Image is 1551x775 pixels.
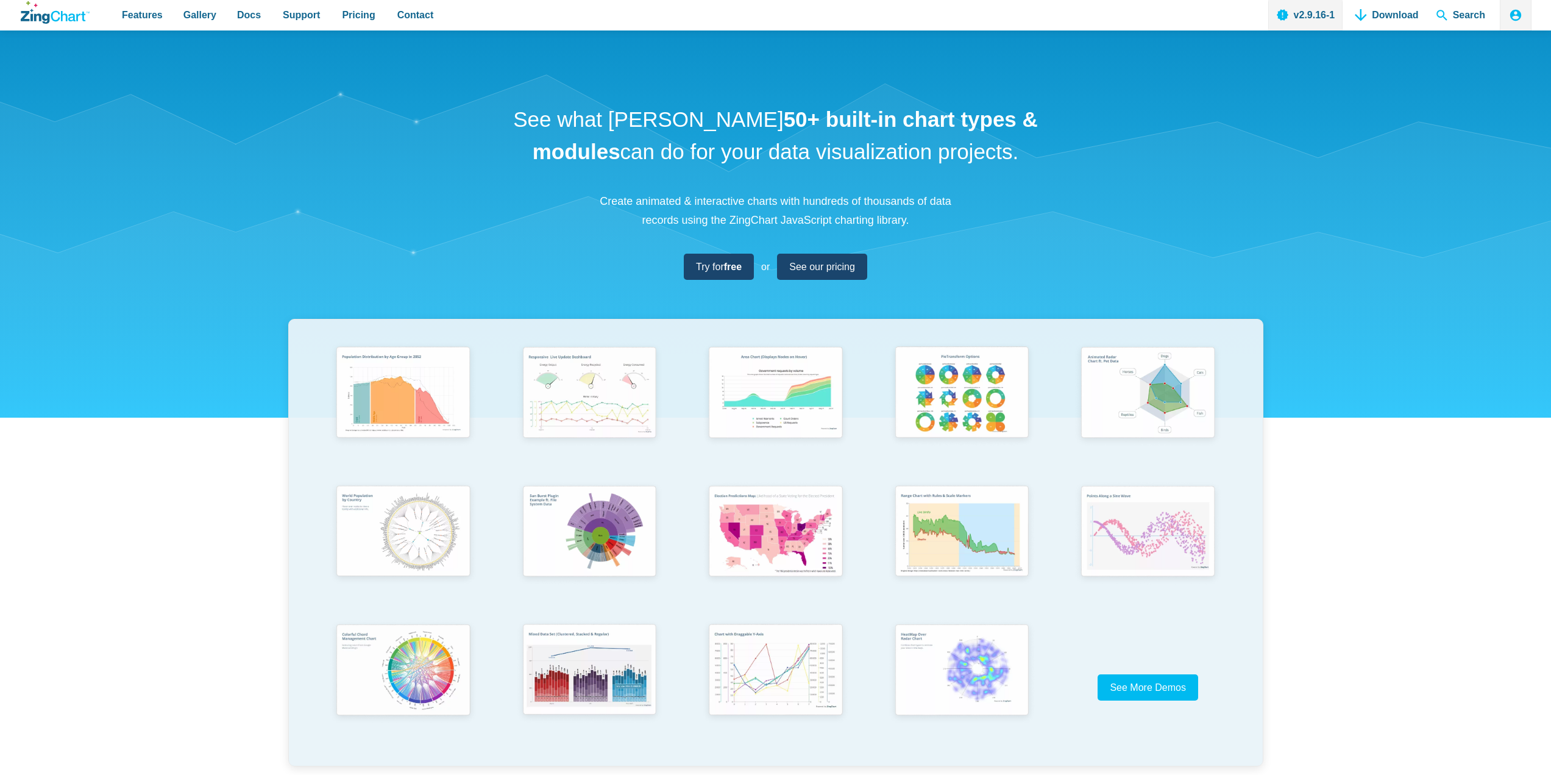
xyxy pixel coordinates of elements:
[496,480,683,618] a: Sun Burst Plugin Example ft. File System Data
[683,480,869,618] a: Election Predictions Map
[696,259,742,275] span: Try for
[701,341,850,447] img: Area Chart (Displays Nodes on Hover)
[496,341,683,479] a: Responsive Live Update Dashboard
[283,7,320,23] span: Support
[684,254,754,280] a: Try forfree
[21,1,90,24] a: ZingChart Logo. Click to return to the homepage
[701,480,850,586] img: Election Predictions Map
[310,341,497,479] a: Population Distribution by Age Group in 2052
[724,262,742,272] strong: free
[496,618,683,757] a: Mixed Data Set (Clustered, Stacked, and Regular)
[342,7,375,23] span: Pricing
[683,618,869,757] a: Chart with Draggable Y-Axis
[502,104,1050,168] h1: See what [PERSON_NAME] can do for your data visualization projects.
[1073,480,1222,586] img: Points Along a Sine Wave
[777,254,867,280] a: See our pricing
[328,618,477,725] img: Colorful Chord Management Chart
[237,7,261,23] span: Docs
[868,341,1055,479] a: Pie Transform Options
[310,618,497,757] a: Colorful Chord Management Chart
[328,480,477,587] img: World Population by Country
[328,341,477,447] img: Population Distribution by Age Group in 2052
[868,480,1055,618] a: Range Chart with Rultes & Scale Markers
[515,480,664,586] img: Sun Burst Plugin Example ft. File System Data
[593,192,959,229] p: Create animated & interactive charts with hundreds of thousands of data records using the ZingCha...
[789,259,855,275] span: See our pricing
[310,480,497,618] a: World Population by Country
[1098,674,1198,701] a: See More Demos
[515,341,664,447] img: Responsive Live Update Dashboard
[1073,341,1222,447] img: Animated Radar Chart ft. Pet Data
[397,7,434,23] span: Contact
[887,480,1036,587] img: Range Chart with Rultes & Scale Markers
[183,7,216,23] span: Gallery
[122,7,163,23] span: Features
[887,618,1036,725] img: Heatmap Over Radar Chart
[533,107,1038,163] strong: 50+ built-in chart types & modules
[1110,682,1186,693] span: See More Demos
[887,341,1036,447] img: Pie Transform Options
[701,618,850,725] img: Chart with Draggable Y-Axis
[761,259,770,275] span: or
[1055,480,1241,618] a: Points Along a Sine Wave
[515,618,664,724] img: Mixed Data Set (Clustered, Stacked, and Regular)
[1055,341,1241,479] a: Animated Radar Chart ft. Pet Data
[868,618,1055,757] a: Heatmap Over Radar Chart
[683,341,869,479] a: Area Chart (Displays Nodes on Hover)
